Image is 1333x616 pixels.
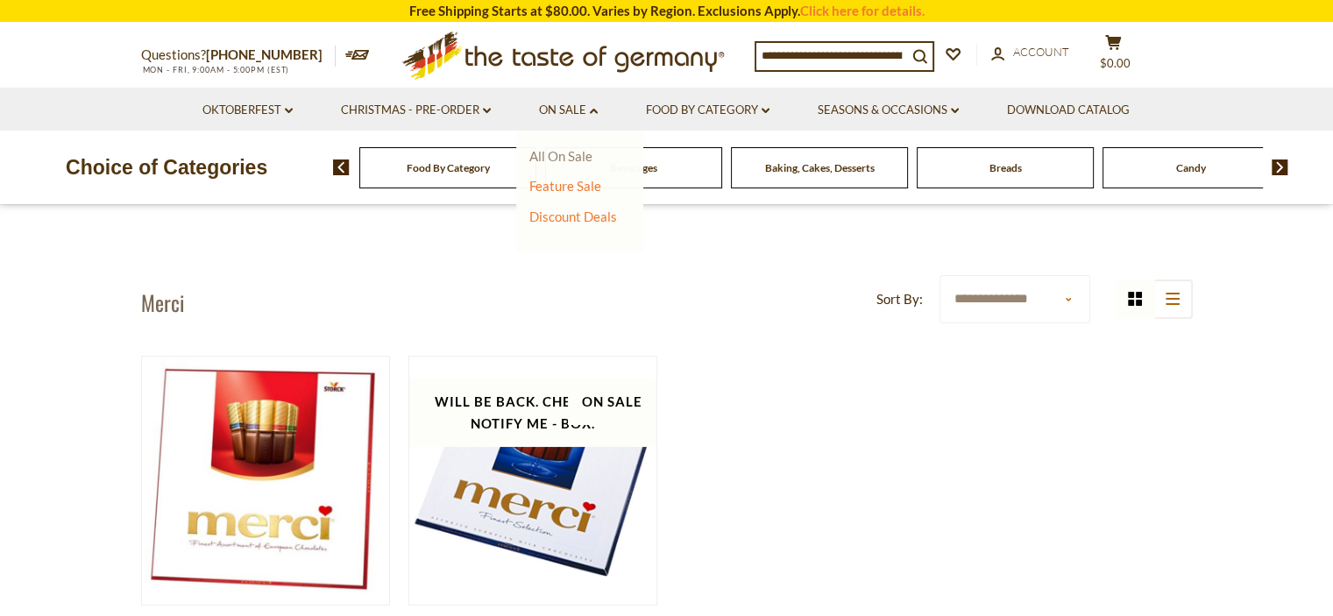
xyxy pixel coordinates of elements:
h1: Merci [141,289,185,315]
img: Merci [409,357,657,605]
p: Questions? [141,44,336,67]
a: Candy [1176,161,1206,174]
img: Merci [142,357,390,605]
a: Download Catalog [1007,101,1130,120]
a: On Sale [539,101,598,120]
span: MON - FRI, 9:00AM - 5:00PM (EST) [141,65,290,74]
a: Christmas - PRE-ORDER [341,101,491,120]
a: Click here for details. [800,3,925,18]
a: [PHONE_NUMBER] [206,46,323,62]
a: Discount Deals [529,204,617,229]
button: $0.00 [1088,34,1140,78]
a: Seasons & Occasions [818,101,959,120]
a: Food By Category [646,101,769,120]
span: $0.00 [1100,56,1131,70]
label: Sort By: [876,288,923,310]
a: Oktoberfest [202,101,293,120]
span: Account [1013,45,1069,59]
a: Account [991,43,1069,62]
a: Feature Sale [529,178,601,194]
img: previous arrow [333,159,350,175]
img: next arrow [1272,159,1288,175]
a: Breads [989,161,1022,174]
a: Baking, Cakes, Desserts [765,161,875,174]
a: All On Sale [529,148,592,164]
a: Food By Category [407,161,490,174]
